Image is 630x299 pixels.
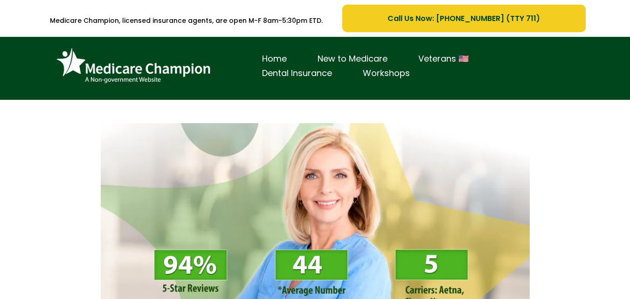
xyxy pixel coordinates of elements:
[247,66,347,81] a: Dental Insurance
[403,52,484,66] a: Veterans 🇺🇸
[52,44,215,88] img: Brand Logo
[347,66,425,81] a: Workshops
[342,5,585,32] a: Call Us Now: 1-833-823-1990 (TTY 711)
[45,11,329,31] p: Medicare Champion, licensed insurance agents, are open M-F 8am-5:30pm ETD.
[302,52,403,66] a: New to Medicare
[388,13,540,24] span: Call Us Now: [PHONE_NUMBER] (TTY 711)
[247,52,302,66] a: Home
